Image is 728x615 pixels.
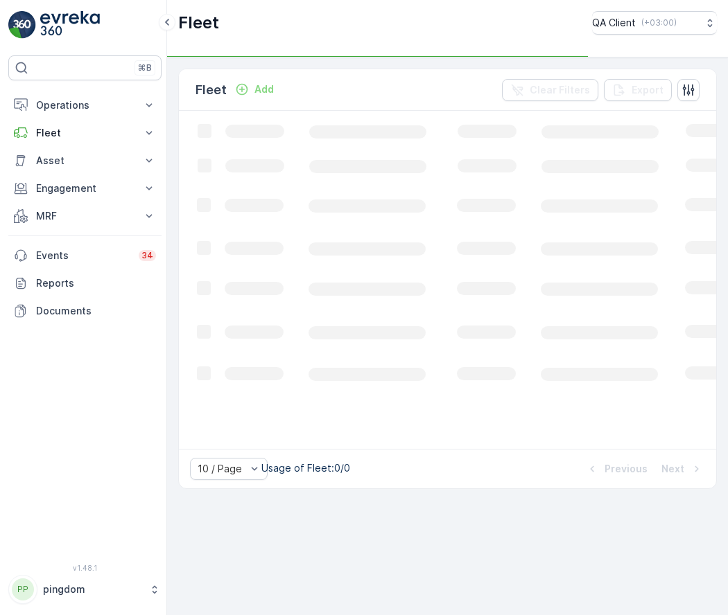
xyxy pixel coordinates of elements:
[8,564,162,572] span: v 1.48.1
[641,17,677,28] p: ( +03:00 )
[40,11,100,39] img: logo_light-DOdMpM7g.png
[592,11,717,35] button: QA Client(+03:00)
[43,582,142,596] p: pingdom
[8,575,162,604] button: PPpingdom
[36,154,134,168] p: Asset
[36,304,156,318] p: Documents
[229,81,279,98] button: Add
[261,461,350,475] p: Usage of Fleet : 0/0
[36,181,134,195] p: Engagement
[604,79,672,101] button: Export
[138,62,152,73] p: ⌘B
[632,83,664,97] p: Export
[502,79,598,101] button: Clear Filters
[584,461,649,477] button: Previous
[8,297,162,325] a: Documents
[530,83,590,97] p: Clear Filters
[8,269,162,297] a: Reports
[660,461,705,477] button: Next
[12,578,34,600] div: PP
[141,250,153,261] p: 34
[8,242,162,269] a: Events34
[8,147,162,175] button: Asset
[661,462,684,476] p: Next
[8,175,162,202] button: Engagement
[8,202,162,230] button: MRF
[178,12,219,34] p: Fleet
[592,16,636,30] p: QA Client
[8,91,162,119] button: Operations
[36,276,156,290] p: Reports
[196,80,227,100] p: Fleet
[36,209,134,223] p: MRF
[605,462,648,476] p: Previous
[36,249,130,262] p: Events
[8,11,36,39] img: logo
[36,98,134,112] p: Operations
[8,119,162,147] button: Fleet
[36,126,134,140] p: Fleet
[254,82,274,96] p: Add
